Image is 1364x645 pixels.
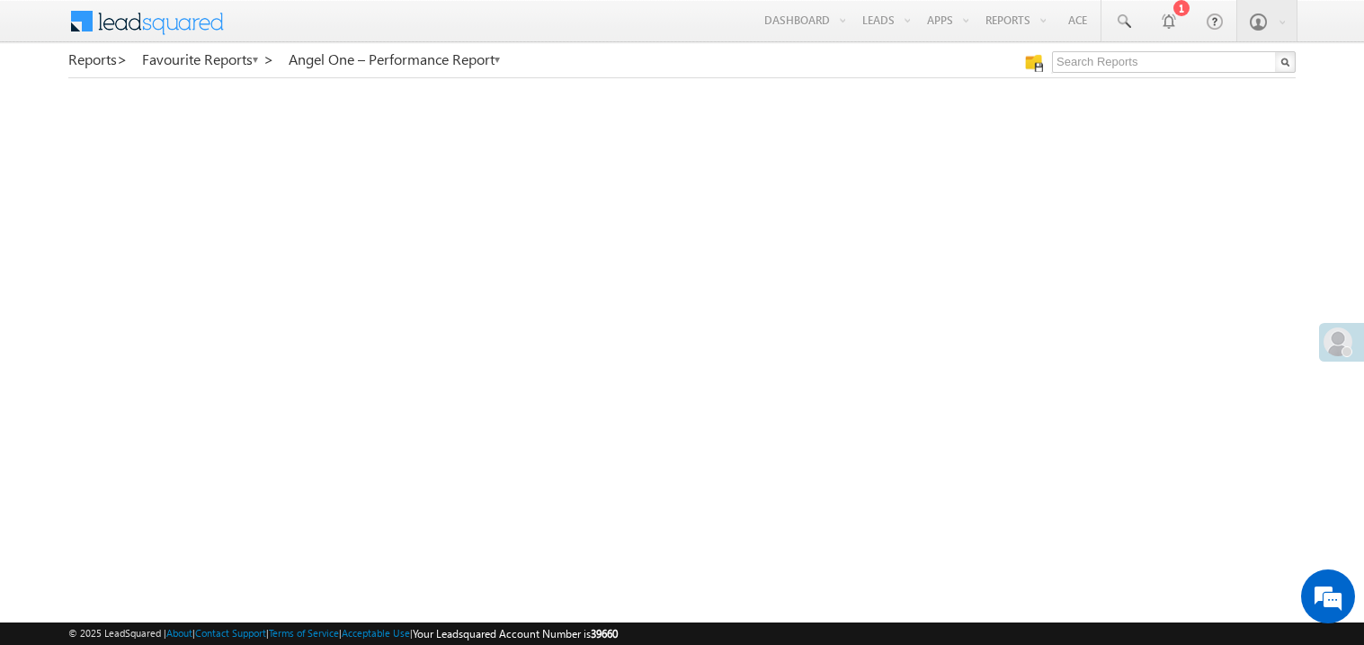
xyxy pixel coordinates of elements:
[591,627,618,641] span: 39660
[166,627,192,639] a: About
[68,625,618,642] span: © 2025 LeadSquared | | | | |
[342,627,410,639] a: Acceptable Use
[413,627,618,641] span: Your Leadsquared Account Number is
[263,49,274,69] span: >
[142,51,274,67] a: Favourite Reports >
[269,627,339,639] a: Terms of Service
[1052,51,1296,73] input: Search Reports
[1025,54,1043,72] img: Manage all your saved reports!
[195,627,266,639] a: Contact Support
[68,51,128,67] a: Reports>
[117,49,128,69] span: >
[289,51,502,67] a: Angel One – Performance Report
